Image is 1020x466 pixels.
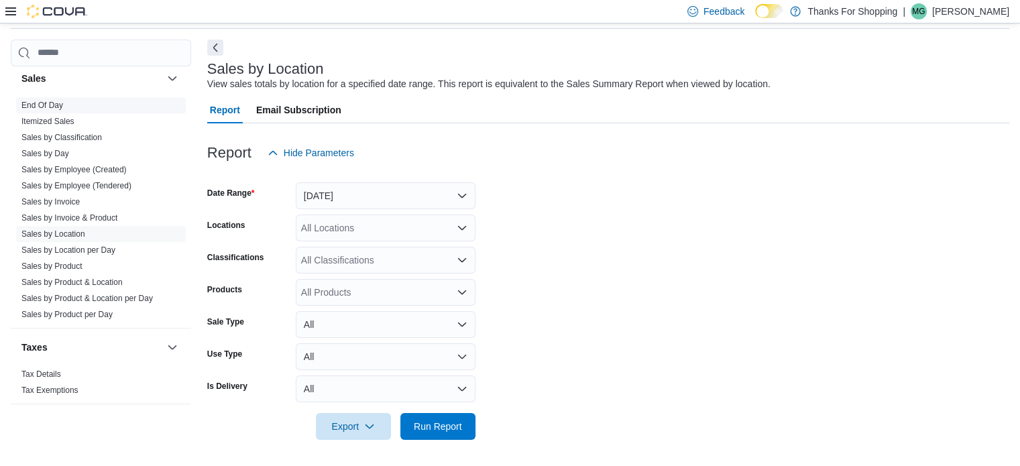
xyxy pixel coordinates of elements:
[207,61,324,77] h3: Sales by Location
[21,148,69,159] span: Sales by Day
[21,132,102,143] span: Sales by Classification
[21,310,113,319] a: Sales by Product per Day
[400,413,475,440] button: Run Report
[316,413,391,440] button: Export
[21,277,123,288] span: Sales by Product & Location
[207,316,244,327] label: Sale Type
[21,245,115,255] a: Sales by Location per Day
[21,385,78,396] span: Tax Exemptions
[21,133,102,142] a: Sales by Classification
[755,4,783,18] input: Dark Mode
[21,197,80,207] a: Sales by Invoice
[755,18,756,19] span: Dark Mode
[207,284,242,295] label: Products
[256,97,341,123] span: Email Subscription
[932,3,1009,19] p: [PERSON_NAME]
[296,182,475,209] button: [DATE]
[21,213,117,223] a: Sales by Invoice & Product
[207,188,255,198] label: Date Range
[21,386,78,395] a: Tax Exemptions
[21,369,61,379] a: Tax Details
[21,149,69,158] a: Sales by Day
[207,220,245,231] label: Locations
[21,261,82,272] span: Sales by Product
[21,101,63,110] a: End Of Day
[21,261,82,271] a: Sales by Product
[21,164,127,175] span: Sales by Employee (Created)
[284,146,354,160] span: Hide Parameters
[324,413,383,440] span: Export
[207,252,264,263] label: Classifications
[21,116,74,127] span: Itemized Sales
[262,139,359,166] button: Hide Parameters
[207,145,251,161] h3: Report
[21,100,63,111] span: End Of Day
[21,180,131,191] span: Sales by Employee (Tendered)
[27,5,87,18] img: Cova
[21,72,162,85] button: Sales
[21,165,127,174] a: Sales by Employee (Created)
[903,3,905,19] p: |
[911,3,927,19] div: Mac Gillis
[457,223,467,233] button: Open list of options
[21,341,48,354] h3: Taxes
[703,5,744,18] span: Feedback
[11,97,191,328] div: Sales
[457,287,467,298] button: Open list of options
[207,77,771,91] div: View sales totals by location for a specified date range. This report is equivalent to the Sales ...
[164,70,180,86] button: Sales
[21,293,153,304] span: Sales by Product & Location per Day
[296,343,475,370] button: All
[21,229,85,239] a: Sales by Location
[21,294,153,303] a: Sales by Product & Location per Day
[164,339,180,355] button: Taxes
[207,349,242,359] label: Use Type
[296,375,475,402] button: All
[21,309,113,320] span: Sales by Product per Day
[807,3,897,19] p: Thanks For Shopping
[457,255,467,266] button: Open list of options
[21,341,162,354] button: Taxes
[912,3,925,19] span: MG
[21,196,80,207] span: Sales by Invoice
[207,381,247,392] label: Is Delivery
[21,117,74,126] a: Itemized Sales
[296,311,475,338] button: All
[414,420,462,433] span: Run Report
[11,366,191,404] div: Taxes
[21,278,123,287] a: Sales by Product & Location
[21,72,46,85] h3: Sales
[21,181,131,190] a: Sales by Employee (Tendered)
[207,40,223,56] button: Next
[210,97,240,123] span: Report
